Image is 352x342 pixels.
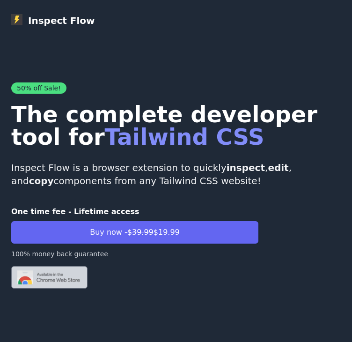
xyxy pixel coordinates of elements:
[268,162,288,173] strong: edit
[90,227,180,238] span: Buy now - $19.99
[127,228,154,237] span: $39.99
[11,221,258,244] button: Buy now -$39.99$19.99
[11,249,258,259] p: 100% money back guarantee
[11,161,341,187] p: Inspect Flow is a browser extension to quickly , , and components from any Tailwind CSS website!
[11,82,66,94] span: 50% off Sale!
[227,162,265,173] strong: inspect
[11,14,95,27] p: Inspect Flow
[11,206,258,217] p: One time fee - Lifetime access
[105,124,264,150] span: Tailwind CSS
[11,14,95,27] a: Inspect Flow logoInspect Flow
[11,103,341,148] h1: The complete developer tool for
[29,175,54,186] strong: copy
[11,11,341,30] nav: Global
[11,266,88,289] img: Chrome logo
[11,14,22,25] img: Inspect Flow logo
